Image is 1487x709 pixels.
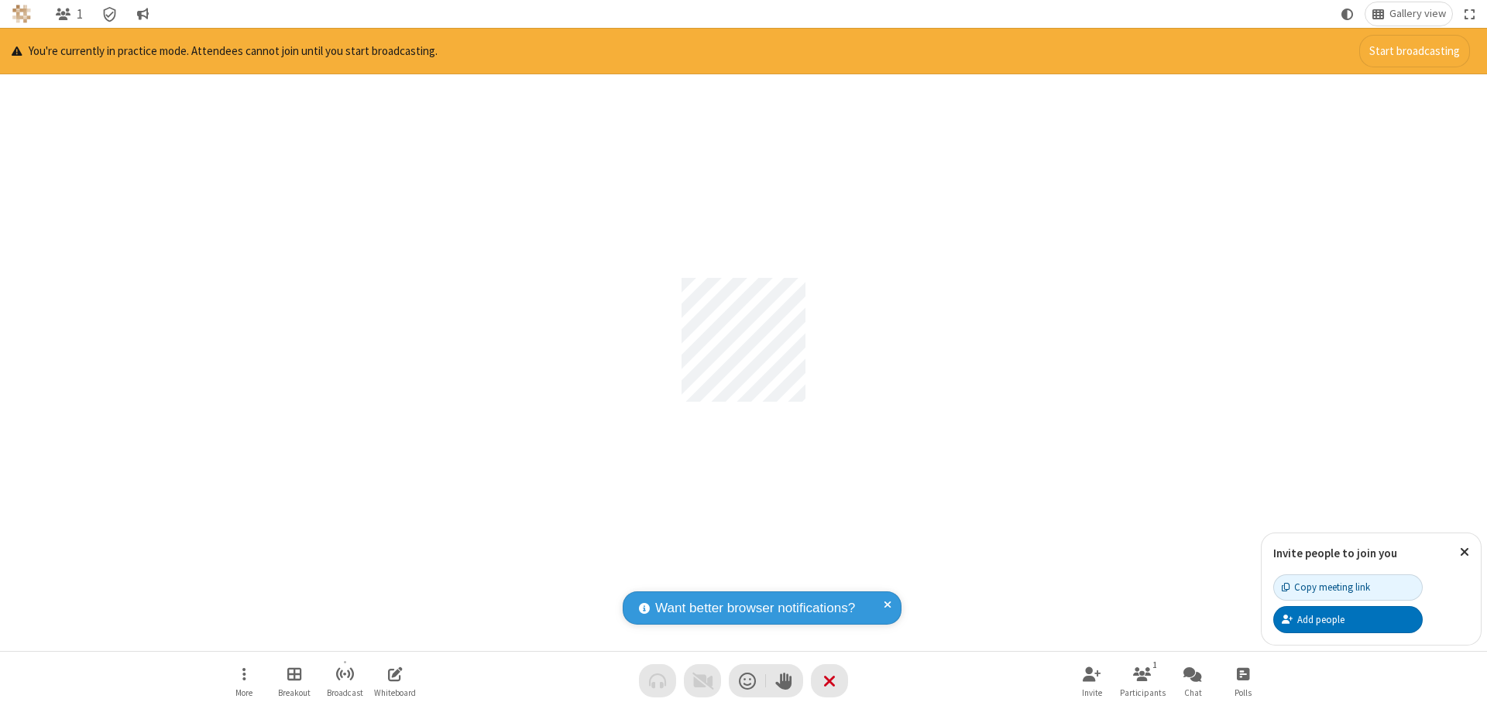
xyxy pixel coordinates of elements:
[235,688,252,697] span: More
[684,664,721,697] button: Video
[1448,533,1481,571] button: Close popover
[278,688,311,697] span: Breakout
[1273,574,1423,601] button: Copy meeting link
[221,659,267,703] button: Open menu
[1273,546,1397,560] label: Invite people to join you
[1282,580,1370,594] div: Copy meeting link
[1389,8,1446,20] span: Gallery view
[1335,2,1360,26] button: Using system theme
[321,659,368,703] button: Start broadcast
[1273,606,1423,632] button: Add people
[1069,659,1115,703] button: Invite participants (⌘+Shift+I)
[1235,688,1252,697] span: Polls
[655,598,855,618] span: Want better browser notifications?
[271,659,318,703] button: Manage Breakout Rooms
[1119,659,1166,703] button: Open participant list
[1365,2,1452,26] button: Change layout
[327,688,363,697] span: Broadcast
[639,664,676,697] button: Audio problem - check your Internet connection or call by phone
[1082,688,1102,697] span: Invite
[12,43,438,60] p: You're currently in practice mode. Attendees cannot join until you start broadcasting.
[372,659,418,703] button: Open shared whiteboard
[1359,35,1470,67] button: Start broadcasting
[49,2,89,26] button: Open participant list
[1149,658,1162,672] div: 1
[766,664,803,697] button: Raise hand
[811,664,848,697] button: End or leave meeting
[77,7,83,22] span: 1
[95,2,125,26] div: Meeting details Encryption enabled
[1458,2,1482,26] button: Fullscreen
[12,5,31,23] img: QA Selenium DO NOT DELETE OR CHANGE
[1169,659,1216,703] button: Open chat
[130,2,155,26] button: Conversation
[1220,659,1266,703] button: Open poll
[1184,688,1202,697] span: Chat
[1120,688,1166,697] span: Participants
[374,688,416,697] span: Whiteboard
[729,664,766,697] button: Send a reaction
